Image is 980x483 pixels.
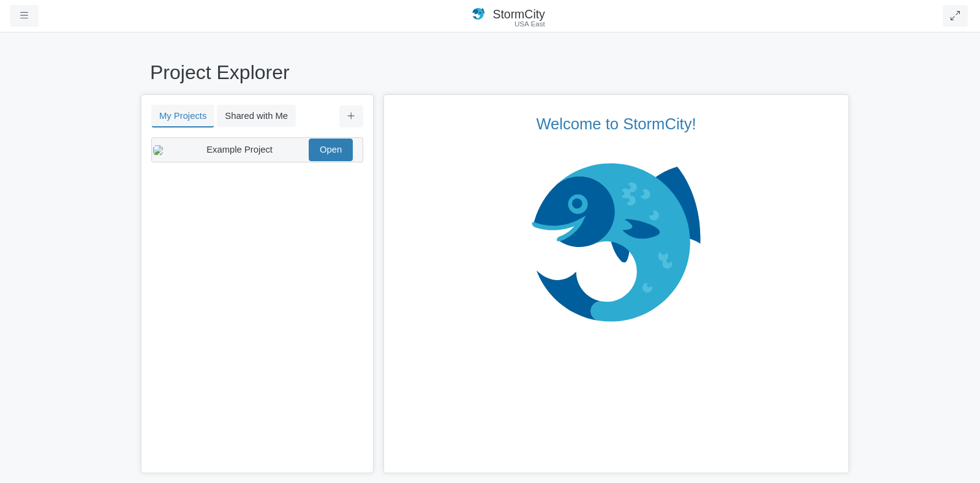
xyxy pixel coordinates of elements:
img: chi-fish-icon.svg [472,8,487,20]
button: My Projects [151,105,214,127]
button: Shared with Me [217,105,296,127]
h1: Project Explorer [150,61,830,84]
span: USA East [514,20,545,29]
span: StormCity [492,7,545,21]
img: chi-fish.svg [531,162,701,322]
p: Welcome to StormCity! [394,115,839,134]
span: Example Project [206,145,273,154]
img: 7df1df52-4f3d-4f77-abf1-5caf7304fdd6 [153,145,163,155]
a: Open [309,139,353,161]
